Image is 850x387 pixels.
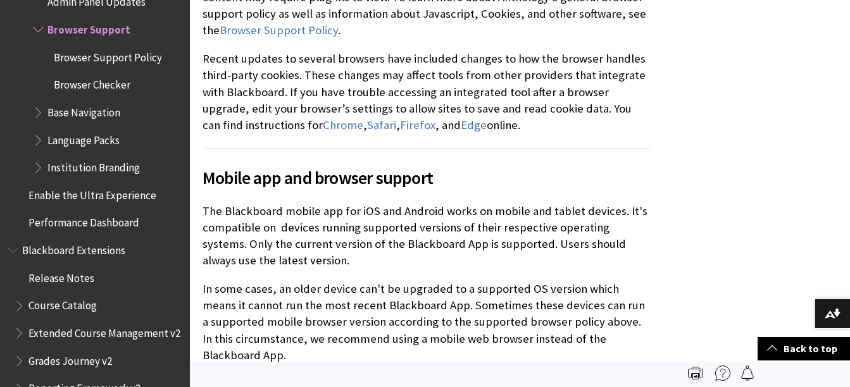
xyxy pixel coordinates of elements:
span: Release Notes [28,267,94,285]
img: More help [715,365,730,381]
span: Browser Support Policy [54,47,162,64]
span: Language Packs [47,130,120,147]
a: Browser Support Policy [220,23,338,38]
img: Follow this page [740,365,755,381]
span: Blackboard Extensions [22,240,125,257]
a: Firefox [400,118,435,133]
p: The Blackboard mobile app for iOS and Android works on mobile and tablet devices. It's compatible... [203,203,650,269]
span: Extended Course Management v2 [28,322,180,340]
span: Grades Journey v2 [28,350,112,367]
span: Browser Support [47,19,130,36]
span: Mobile app and browser support [203,164,650,191]
p: In some cases, an older device can't be upgraded to a supported OS version which means it cannot ... [203,281,650,364]
span: Institution Branding [47,157,140,174]
a: Chrome [323,118,363,133]
p: Recent updates to several browsers have included changes to how the browser handles third-party c... [203,51,650,133]
a: Safari [367,118,396,133]
a: Edge [461,118,487,133]
span: Browser Checker [54,74,130,91]
img: Print [688,365,703,381]
span: Enable the Ultra Experience [28,185,156,202]
span: Performance Dashboard [28,212,139,230]
a: Back to top [758,337,850,360]
span: Base Navigation [47,102,120,119]
span: Course Catalog [28,295,97,312]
